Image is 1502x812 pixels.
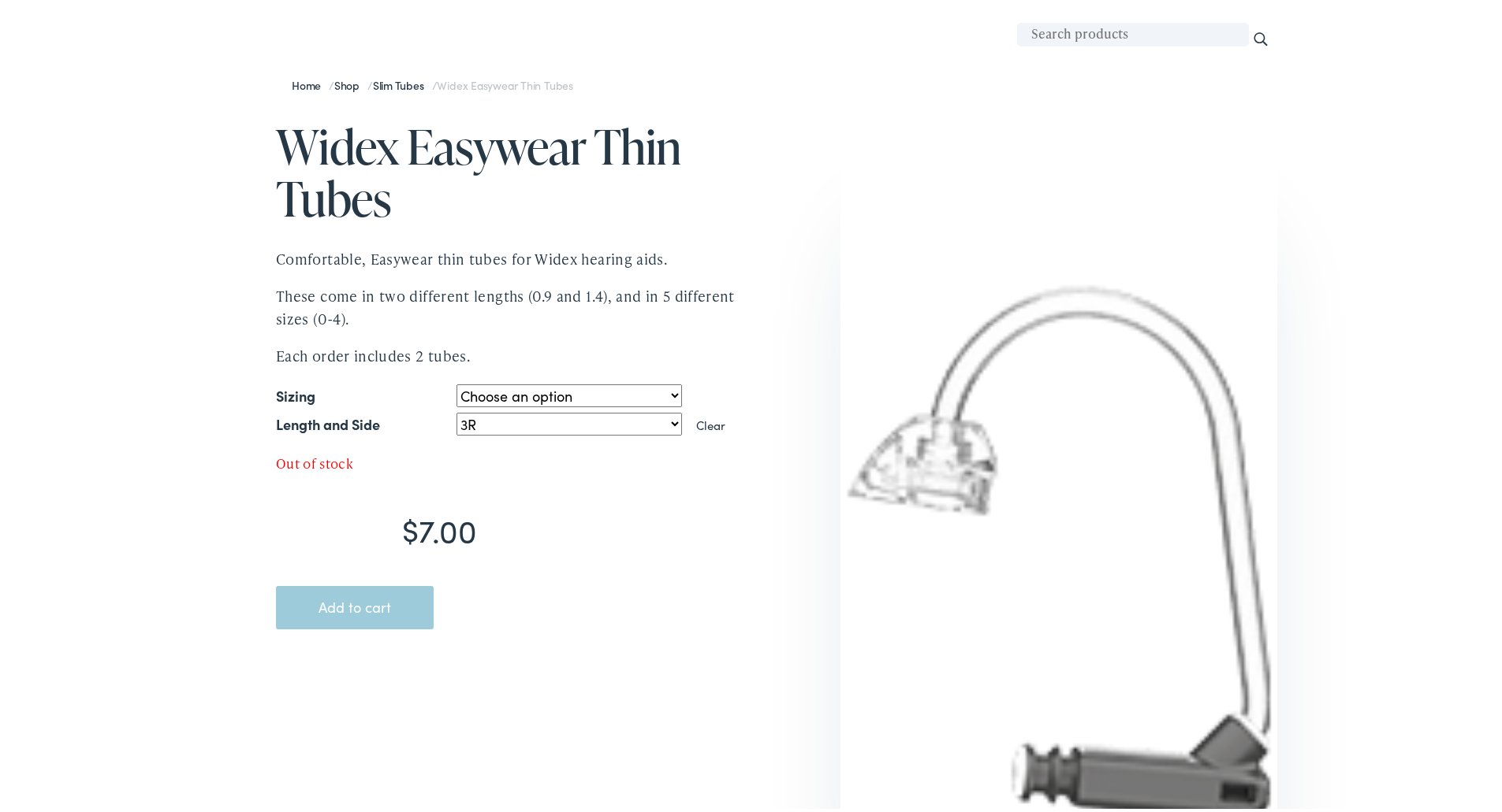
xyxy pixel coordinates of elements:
[437,74,573,90] span: Widex Easywear Thin Tubes
[276,282,757,328] p: These come in two different lengths (0.9 and 1.4), and in 5 different sizes (0-4).
[292,74,329,90] a: Home
[373,74,432,90] a: Slim Tubes
[1252,28,1269,45] input: Search
[276,245,757,268] p: Comfortable, Easywear thin tubes for Widex hearing aids.
[276,117,757,221] h1: Widex Easywear Thin Tubes
[276,407,380,436] label: Length and Side
[276,450,757,472] p: Out of stock
[292,74,573,90] span: / / /
[402,504,419,548] span: $
[276,583,434,627] button: Add to cart
[1017,20,1249,43] input: Search products
[402,504,477,548] bdi: 7.00
[696,413,725,430] a: Clear
[276,379,315,407] label: Sizing
[276,342,757,365] p: Each order includes 2 tubes.
[334,74,367,90] a: Shop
